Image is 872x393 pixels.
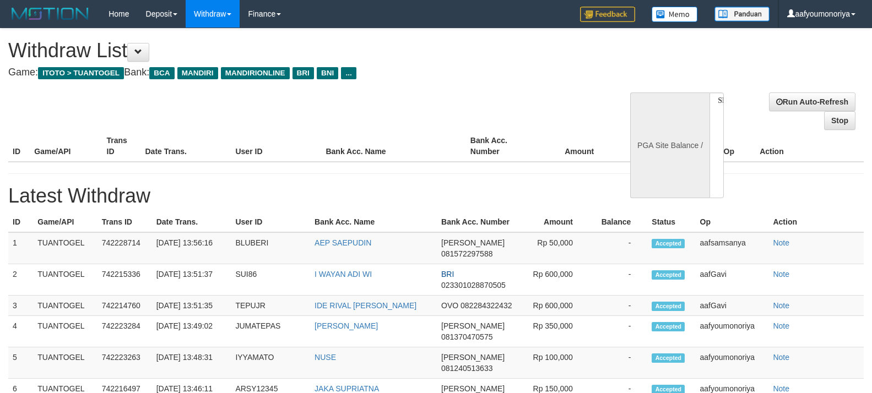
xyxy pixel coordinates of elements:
span: MANDIRIONLINE [221,67,290,79]
th: Date Trans. [141,130,231,162]
a: IDE RIVAL [PERSON_NAME] [315,301,416,310]
td: [DATE] 13:49:02 [152,316,231,347]
span: [PERSON_NAME] [441,321,505,330]
td: - [589,264,647,296]
td: 4 [8,316,33,347]
a: Stop [824,111,855,130]
h1: Latest Withdraw [8,185,864,207]
img: panduan.png [714,7,770,21]
span: 081572297588 [441,249,492,258]
th: Balance [589,212,647,232]
a: Note [773,238,789,247]
td: JUMATEPAS [231,316,310,347]
td: Rp 100,000 [521,347,589,379]
th: Balance [610,130,676,162]
a: [PERSON_NAME] [315,321,378,330]
a: Note [773,384,789,393]
th: User ID [231,130,321,162]
td: TUANTOGEL [33,264,97,296]
td: Rp 50,000 [521,232,589,264]
th: Bank Acc. Name [321,130,465,162]
th: Op [719,130,756,162]
th: Action [768,212,864,232]
td: SUI86 [231,264,310,296]
td: [DATE] 13:56:16 [152,232,231,264]
td: IYYAMATO [231,347,310,379]
span: [PERSON_NAME] [441,353,505,362]
a: NUSE [315,353,336,362]
td: 2 [8,264,33,296]
span: Accepted [652,239,685,248]
td: 742223263 [98,347,152,379]
span: BRI [293,67,314,79]
span: ... [341,67,356,79]
td: aafsamsanya [696,232,769,264]
th: Game/API [30,130,102,162]
span: 081370470575 [441,332,492,341]
h4: Game: Bank: [8,67,570,78]
td: TUANTOGEL [33,232,97,264]
td: aafyoumonoriya [696,316,769,347]
a: JAKA SUPRIATNA [315,384,379,393]
td: aafyoumonoriya [696,347,769,379]
th: Game/API [33,212,97,232]
td: 742214760 [98,296,152,316]
div: PGA Site Balance / [630,92,709,198]
a: AEP SAEPUDIN [315,238,371,247]
th: Amount [521,212,589,232]
td: 742215336 [98,264,152,296]
a: I WAYAN ADI WI [315,270,372,279]
td: 742223284 [98,316,152,347]
td: 5 [8,347,33,379]
th: Action [755,130,864,162]
img: Button%20Memo.svg [652,7,698,22]
span: BCA [149,67,174,79]
td: aafGavi [696,296,769,316]
span: BNI [317,67,338,79]
td: aafGavi [696,264,769,296]
th: Trans ID [98,212,152,232]
th: Bank Acc. Number [437,212,521,232]
span: [PERSON_NAME] [441,384,505,393]
h1: Withdraw List [8,40,570,62]
td: 3 [8,296,33,316]
th: ID [8,130,30,162]
th: Bank Acc. Number [466,130,538,162]
span: Accepted [652,322,685,331]
td: BLUBERI [231,232,310,264]
span: 081240513633 [441,364,492,373]
span: Accepted [652,302,685,311]
td: [DATE] 13:48:31 [152,347,231,379]
td: TUANTOGEL [33,296,97,316]
th: Date Trans. [152,212,231,232]
img: Feedback.jpg [580,7,635,22]
th: Op [696,212,769,232]
td: [DATE] 13:51:35 [152,296,231,316]
td: Rp 600,000 [521,264,589,296]
th: Bank Acc. Name [310,212,437,232]
img: MOTION_logo.png [8,6,92,22]
th: Trans ID [102,130,141,162]
th: User ID [231,212,310,232]
td: - [589,232,647,264]
a: Note [773,270,789,279]
a: Note [773,301,789,310]
th: ID [8,212,33,232]
span: OVO [441,301,458,310]
td: Rp 350,000 [521,316,589,347]
td: [DATE] 13:51:37 [152,264,231,296]
span: Accepted [652,353,685,363]
td: - [589,347,647,379]
th: Amount [538,130,610,162]
th: Status [647,212,695,232]
td: TUANTOGEL [33,347,97,379]
span: 082284322432 [461,301,512,310]
span: MANDIRI [177,67,218,79]
td: 742228714 [98,232,152,264]
a: Note [773,321,789,330]
td: - [589,296,647,316]
span: BRI [441,270,454,279]
span: [PERSON_NAME] [441,238,505,247]
span: Accepted [652,270,685,280]
a: Note [773,353,789,362]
